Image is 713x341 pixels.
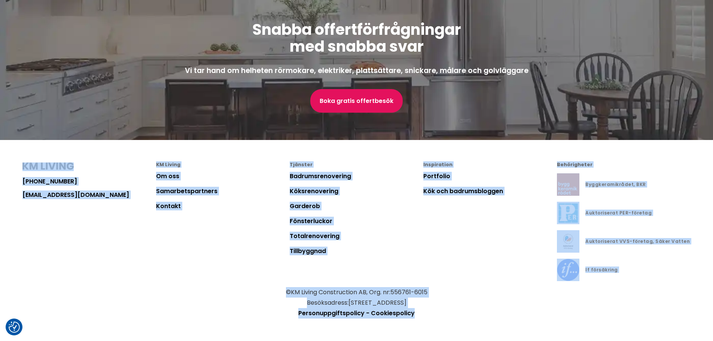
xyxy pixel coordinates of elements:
div: KM Living [156,162,290,167]
a: Garderob [290,202,320,210]
a: Portfolio [423,172,450,180]
div: Behörigheter [557,162,691,167]
div: Byggkeramikrådet, BKR [585,182,646,187]
img: Auktoriserat PER-företag [557,202,579,224]
img: Auktoriserat VVS-företag, Säker Vatten [557,230,579,253]
a: Kök och badrumsbloggen [423,187,503,195]
a: Badrumsrenovering [290,172,351,180]
div: Auktoriserat VVS-företag, Säker Vatten [585,239,690,244]
img: Byggkeramikrådet, BKR [557,173,579,196]
a: Kontakt [156,202,181,210]
div: Auktoriserat PER-företag [585,211,652,215]
div: Tjänster [290,162,423,167]
a: Totalrenovering [290,232,339,240]
a: Köksrenovering [290,187,338,195]
a: Cookiespolicy [371,309,415,317]
a: Tillbyggnad [290,247,326,255]
a: [EMAIL_ADDRESS][DOMAIN_NAME] [22,192,156,198]
img: KM Living [22,162,74,170]
div: Inspiration [423,162,557,167]
a: Fönsterluckor [290,217,332,225]
button: Samtyckesinställningar [9,322,20,333]
a: Personuppgiftspolicy - [298,309,369,317]
img: If försäkring [557,259,579,281]
a: Boka gratis offertbesök [310,89,403,113]
a: [PHONE_NUMBER] [22,179,156,185]
a: Om oss [156,172,179,180]
a: Samarbetspartners [156,187,217,195]
p: © KM Living Construction AB , Org. nr: 556761-6015 Besöksadress: [STREET_ADDRESS] [22,287,691,308]
img: Revisit consent button [9,322,20,333]
div: If försäkring [585,268,618,272]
